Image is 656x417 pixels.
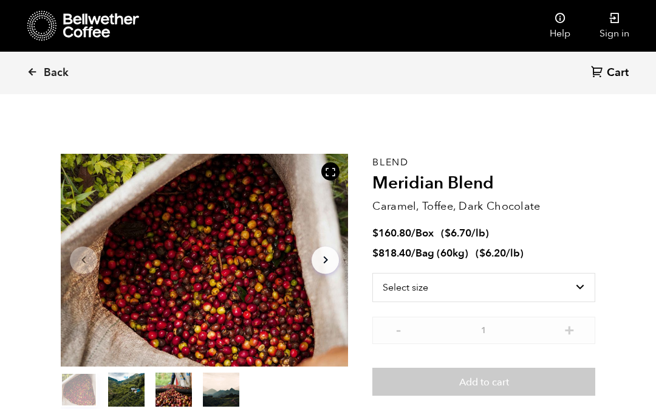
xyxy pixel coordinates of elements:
[607,66,629,80] span: Cart
[415,226,434,240] span: Box
[411,226,415,240] span: /
[372,198,595,215] p: Caramel, Toffee, Dark Chocolate
[415,246,468,260] span: Bag (60kg)
[471,226,485,240] span: /lb
[591,65,632,81] a: Cart
[44,66,69,80] span: Back
[372,173,595,194] h2: Meridian Blend
[372,226,378,240] span: $
[372,246,378,260] span: $
[411,246,415,260] span: /
[479,246,485,260] span: $
[506,246,520,260] span: /lb
[441,226,489,240] span: ( )
[562,323,577,335] button: +
[479,246,506,260] bdi: 6.20
[372,368,595,396] button: Add to cart
[372,246,411,260] bdi: 818.40
[445,226,471,240] bdi: 6.70
[476,246,524,260] span: ( )
[372,226,411,240] bdi: 160.80
[391,323,406,335] button: -
[445,226,451,240] span: $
